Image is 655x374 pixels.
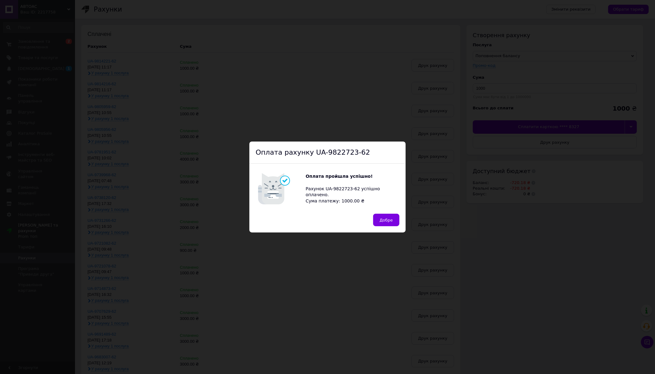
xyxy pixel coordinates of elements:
[380,218,393,222] span: Добре
[249,142,406,164] div: Оплата рахунку UA-9822723-62
[256,170,306,207] img: Котик говорить Оплата пройшла успішно!
[373,214,399,226] button: Добре
[306,174,373,179] b: Оплата пройшла успішно!
[306,173,399,204] div: Рахунок UA-9822723-62 успішно оплачено. Сума платежу: 1000.00 ₴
